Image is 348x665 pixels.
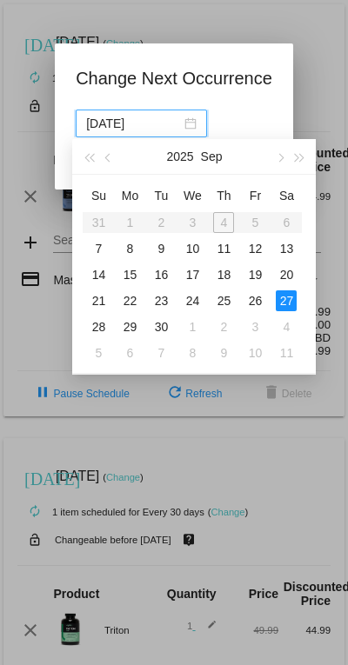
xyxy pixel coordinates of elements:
div: 11 [213,238,234,259]
td: 9/10/2025 [177,236,208,262]
td: 9/15/2025 [114,262,145,288]
td: 9/22/2025 [114,288,145,314]
div: 16 [151,264,171,285]
h1: Change Next Occurrence [76,64,272,92]
div: 24 [182,290,203,311]
td: 9/25/2025 [208,288,239,314]
th: Wed [177,182,208,209]
td: 9/13/2025 [271,236,302,262]
div: 7 [151,342,171,363]
td: 9/20/2025 [271,262,302,288]
th: Thu [208,182,239,209]
td: 10/6/2025 [114,340,145,366]
div: 7 [88,238,109,259]
button: Next month (PageDown) [271,139,290,174]
td: 9/7/2025 [83,236,114,262]
th: Tue [145,182,177,209]
td: 10/9/2025 [208,340,239,366]
td: 9/8/2025 [114,236,145,262]
th: Mon [114,182,145,209]
div: 1 [182,316,203,337]
th: Sat [271,182,302,209]
div: 14 [88,264,109,285]
td: 9/30/2025 [145,314,177,340]
td: 9/29/2025 [114,314,145,340]
div: 19 [244,264,265,285]
div: 3 [244,316,265,337]
div: 5 [88,342,109,363]
td: 9/14/2025 [83,262,114,288]
td: 10/3/2025 [239,314,271,340]
div: 20 [276,264,297,285]
td: 10/1/2025 [177,314,208,340]
div: 27 [276,290,297,311]
div: 23 [151,290,171,311]
td: 10/5/2025 [83,340,114,366]
td: 9/21/2025 [83,288,114,314]
div: 29 [119,316,140,337]
div: 8 [182,342,203,363]
td: 10/2/2025 [208,314,239,340]
button: Next year (Control + right) [290,139,309,174]
td: 9/11/2025 [208,236,239,262]
button: Sep [201,139,223,174]
td: 9/16/2025 [145,262,177,288]
button: 2025 [166,139,193,174]
div: 9 [213,342,234,363]
td: 9/23/2025 [145,288,177,314]
div: 26 [244,290,265,311]
div: 4 [276,316,297,337]
button: Previous month (PageUp) [99,139,118,174]
td: 10/10/2025 [239,340,271,366]
div: 10 [244,342,265,363]
div: 30 [151,316,171,337]
td: 9/24/2025 [177,288,208,314]
td: 9/18/2025 [208,262,239,288]
td: 10/11/2025 [271,340,302,366]
td: 9/28/2025 [83,314,114,340]
div: 12 [244,238,265,259]
td: 9/12/2025 [239,236,271,262]
td: 9/19/2025 [239,262,271,288]
div: 2 [213,316,234,337]
div: 8 [119,238,140,259]
td: 10/8/2025 [177,340,208,366]
th: Fri [239,182,271,209]
div: 15 [119,264,140,285]
td: 10/4/2025 [271,314,302,340]
div: 28 [88,316,109,337]
div: 25 [213,290,234,311]
input: Select date [86,114,181,133]
div: 18 [213,264,234,285]
div: 13 [276,238,297,259]
td: 9/26/2025 [239,288,271,314]
div: 22 [119,290,140,311]
td: 9/27/2025 [271,288,302,314]
th: Sun [83,182,114,209]
div: 6 [119,342,140,363]
td: 10/7/2025 [145,340,177,366]
div: 9 [151,238,171,259]
div: 21 [88,290,109,311]
td: 9/17/2025 [177,262,208,288]
div: 11 [276,342,297,363]
td: 9/9/2025 [145,236,177,262]
button: Last year (Control + left) [79,139,98,174]
div: 17 [182,264,203,285]
div: 10 [182,238,203,259]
